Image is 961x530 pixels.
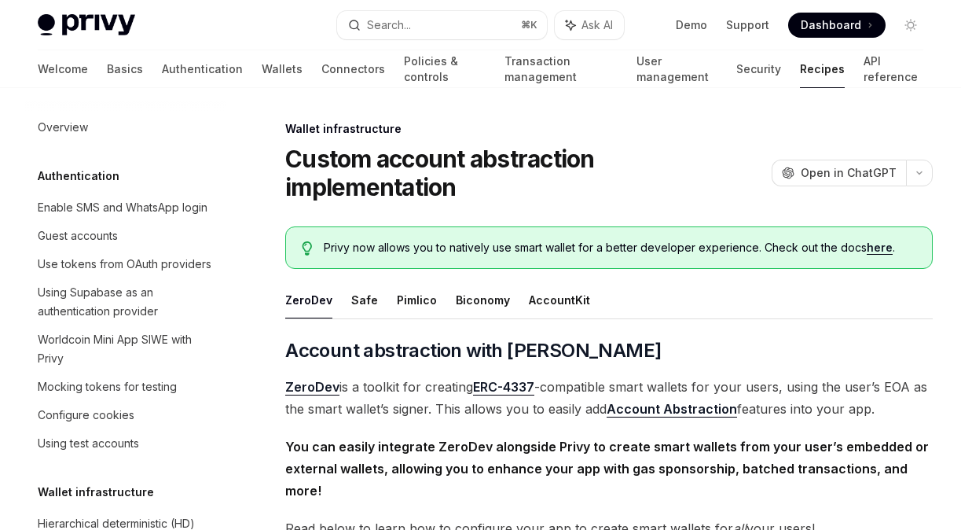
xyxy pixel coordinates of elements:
[285,439,929,499] strong: You can easily integrate ZeroDev alongside Privy to create smart wallets from your user’s embedde...
[867,241,893,255] a: here
[367,16,411,35] div: Search...
[456,282,510,318] button: Biconomy
[162,50,243,88] a: Authentication
[521,19,537,31] span: ⌘ K
[772,160,906,186] button: Open in ChatGPT
[800,50,845,88] a: Recipes
[107,50,143,88] a: Basics
[25,278,226,326] a: Using Supabase as an authentication provider
[38,167,119,186] h5: Authentication
[285,282,332,318] button: ZeroDev
[38,14,135,36] img: light logo
[285,376,933,420] span: is a toolkit for creating -compatible smart wallets for your users, using the user’s EOA as the s...
[25,193,226,222] a: Enable SMS and WhatsApp login
[38,283,217,321] div: Using Supabase as an authentication provider
[636,50,717,88] a: User management
[397,282,437,318] button: Pimlico
[38,330,217,368] div: Worldcoin Mini App SIWE with Privy
[38,377,177,396] div: Mocking tokens for testing
[38,198,207,217] div: Enable SMS and WhatsApp login
[898,13,923,38] button: Toggle dark mode
[285,338,661,363] span: Account abstraction with [PERSON_NAME]
[473,379,534,396] a: ERC-4337
[726,17,769,33] a: Support
[404,50,486,88] a: Policies & controls
[25,326,226,373] a: Worldcoin Mini App SIWE with Privy
[25,222,226,250] a: Guest accounts
[38,226,118,245] div: Guest accounts
[25,113,226,142] a: Overview
[285,145,765,201] h1: Custom account abstraction implementation
[337,11,547,39] button: Search...⌘K
[351,282,378,318] button: Safe
[788,13,886,38] a: Dashboard
[864,50,923,88] a: API reference
[38,118,88,137] div: Overview
[25,429,226,458] a: Using test accounts
[555,11,624,39] button: Ask AI
[38,483,154,502] h5: Wallet infrastructure
[285,379,339,396] a: ZeroDev
[736,50,781,88] a: Security
[607,401,737,418] a: Account Abstraction
[262,50,303,88] a: Wallets
[302,241,313,256] svg: Tip
[801,17,861,33] span: Dashboard
[676,17,707,33] a: Demo
[285,121,933,137] div: Wallet infrastructure
[581,17,613,33] span: Ask AI
[38,255,211,274] div: Use tokens from OAuth providers
[25,401,226,429] a: Configure cookies
[321,50,385,88] a: Connectors
[529,282,590,318] button: AccountKit
[504,50,618,88] a: Transaction management
[38,50,88,88] a: Welcome
[324,240,916,256] span: Privy now allows you to natively use smart wallet for a better developer experience. Check out th...
[38,406,134,425] div: Configure cookies
[801,165,897,181] span: Open in ChatGPT
[25,250,226,278] a: Use tokens from OAuth providers
[25,373,226,401] a: Mocking tokens for testing
[38,434,139,453] div: Using test accounts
